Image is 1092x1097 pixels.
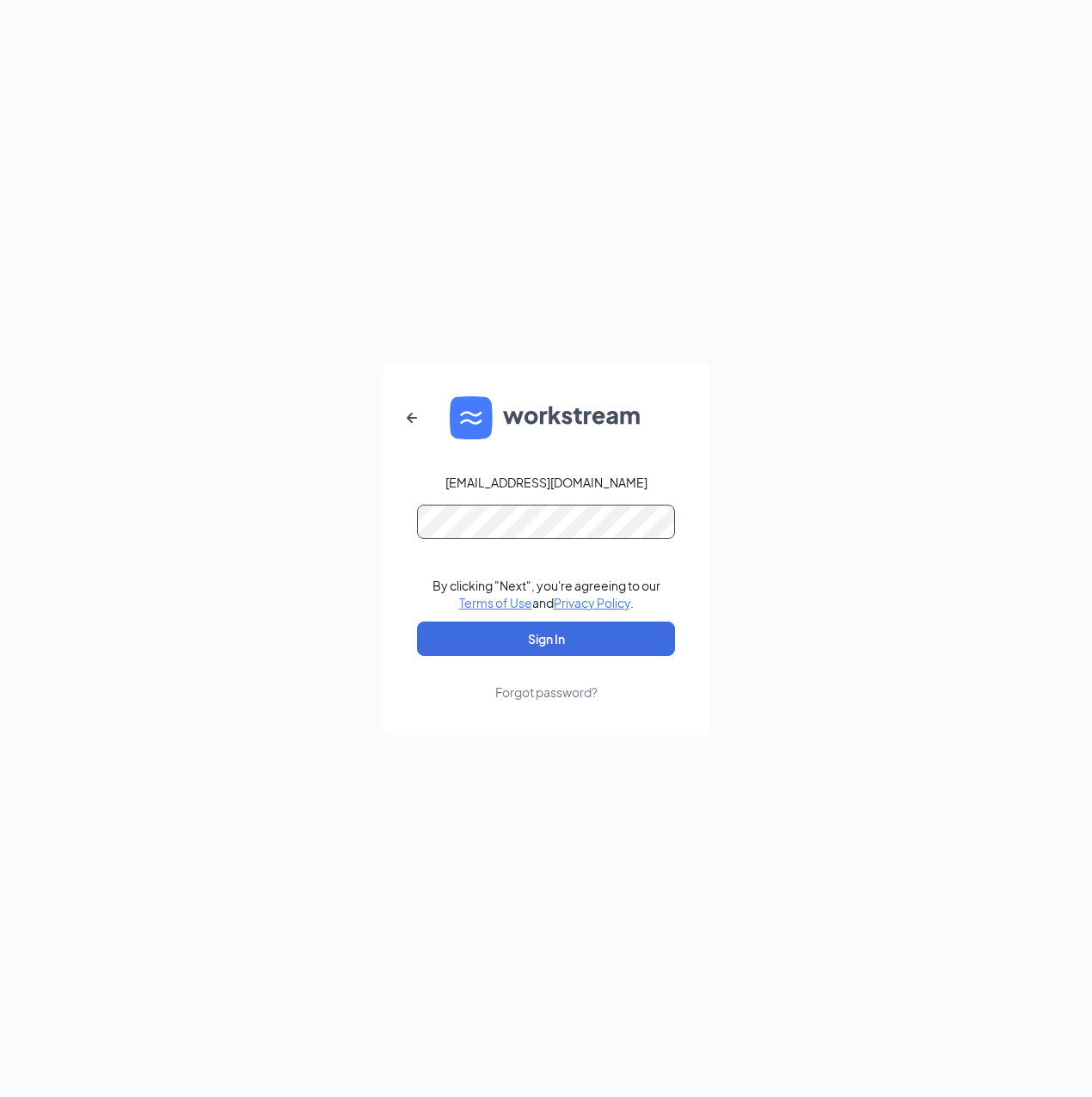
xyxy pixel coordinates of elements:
[391,397,433,438] button: ArrowLeftNew
[417,622,675,656] button: Sign In
[402,408,422,428] svg: ArrowLeftNew
[450,396,642,439] img: WS logo and Workstream text
[554,595,630,610] a: Privacy Policy
[495,683,598,701] div: Forgot password?
[495,656,598,701] a: Forgot password?
[445,474,647,491] div: [EMAIL_ADDRESS][DOMAIN_NAME]
[459,595,532,610] a: Terms of Use
[433,577,660,611] div: By clicking "Next", you're agreeing to our and .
